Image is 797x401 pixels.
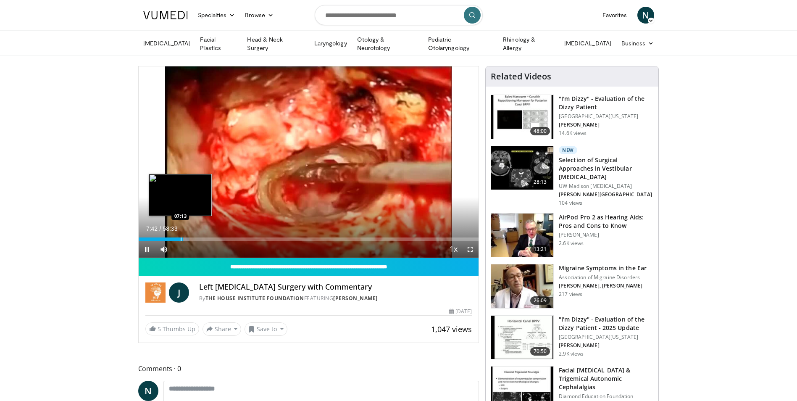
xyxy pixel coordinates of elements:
[559,264,647,272] h3: Migraine Symptoms in the Ear
[559,351,584,357] p: 2.9K views
[143,11,188,19] img: VuMedi Logo
[491,146,653,206] a: 28:13 New Selection of Surgical Approaches in Vestibular [MEDICAL_DATA] UW Madison [MEDICAL_DATA]...
[423,35,498,52] a: Pediatric Otolaryngology
[333,295,378,302] a: [PERSON_NAME]
[559,35,616,52] a: [MEDICAL_DATA]
[145,282,166,303] img: The House Institute Foundation
[138,363,479,374] span: Comments 0
[169,282,189,303] a: J
[530,296,550,305] span: 26:09
[462,241,479,258] button: Fullscreen
[149,174,212,216] img: image.jpeg
[491,316,553,359] img: 906b40d6-7747-4004-a5af-463488e110b3.150x105_q85_crop-smart_upscale.jpg
[491,213,653,258] a: 13:21 AirPod Pro 2 as Hearing Aids: Pros and Cons to Know [PERSON_NAME] 2.6K views
[139,66,479,258] video-js: Video Player
[203,322,242,336] button: Share
[155,241,172,258] button: Mute
[145,322,199,335] a: 5 Thumbs Up
[199,282,472,292] h4: Left [MEDICAL_DATA] Surgery with Commentary
[199,295,472,302] div: By FEATURING
[530,347,550,356] span: 70:50
[491,315,653,360] a: 70:50 "I'm Dizzy" - Evaluation of the Dizzy Patient - 2025 Update [GEOGRAPHIC_DATA][US_STATE] [PE...
[315,5,483,25] input: Search topics, interventions
[559,334,653,340] p: [GEOGRAPHIC_DATA][US_STATE]
[491,71,551,82] h4: Related Videos
[530,127,550,135] span: 48:00
[637,7,654,24] a: N
[138,35,195,52] a: [MEDICAL_DATA]
[559,95,653,111] h3: "I'm Dizzy" - Evaluation of the Dizzy Patient
[146,225,158,232] span: 7:42
[559,393,653,400] p: Diamond Education Foundation
[445,241,462,258] button: Playback Rate
[163,225,177,232] span: 58:33
[498,35,559,52] a: Rhinology & Allergy
[559,191,653,198] p: [PERSON_NAME][GEOGRAPHIC_DATA]
[559,146,577,154] p: New
[491,214,553,257] img: a78774a7-53a7-4b08-bcf0-1e3aa9dc638f.150x105_q85_crop-smart_upscale.jpg
[195,35,242,52] a: Facial Plastics
[559,366,653,391] h3: Facial [MEDICAL_DATA] & Trigemical Autonomic Cephalalgias
[139,237,479,241] div: Progress Bar
[431,324,472,334] span: 1,047 views
[193,7,240,24] a: Specialties
[559,274,647,281] p: Association of Migraine Disorders
[559,240,584,247] p: 2.6K views
[449,308,472,315] div: [DATE]
[491,95,653,139] a: 48:00 "I'm Dizzy" - Evaluation of the Dizzy Patient [GEOGRAPHIC_DATA][US_STATE] [PERSON_NAME] 14....
[491,146,553,190] img: 95682de8-e5df-4f0b-b2ef-b28e4a24467c.150x105_q85_crop-smart_upscale.jpg
[491,95,553,139] img: 5373e1fe-18ae-47e7-ad82-0c604b173657.150x105_q85_crop-smart_upscale.jpg
[559,213,653,230] h3: AirPod Pro 2 as Hearing Aids: Pros and Cons to Know
[559,183,653,190] p: UW Madison [MEDICAL_DATA]
[138,381,158,401] a: N
[205,295,304,302] a: The House Institute Foundation
[530,245,550,253] span: 13:21
[139,241,155,258] button: Pause
[559,342,653,349] p: [PERSON_NAME]
[240,7,279,24] a: Browse
[491,264,653,309] a: 26:09 Migraine Symptoms in the Ear Association of Migraine Disorders [PERSON_NAME], [PERSON_NAME]...
[491,264,553,308] img: 8017e85c-b799-48eb-8797-5beb0e975819.150x105_q85_crop-smart_upscale.jpg
[309,35,352,52] a: Laryngology
[597,7,632,24] a: Favorites
[559,130,587,137] p: 14.6K views
[559,315,653,332] h3: "I'm Dizzy" - Evaluation of the Dizzy Patient - 2025 Update
[559,291,582,298] p: 217 views
[616,35,659,52] a: Business
[559,282,647,289] p: [PERSON_NAME], [PERSON_NAME]
[559,113,653,120] p: [GEOGRAPHIC_DATA][US_STATE]
[158,325,161,333] span: 5
[242,35,309,52] a: Head & Neck Surgery
[160,225,161,232] span: /
[245,322,287,336] button: Save to
[530,178,550,186] span: 28:13
[559,156,653,181] h3: Selection of Surgical Approaches in Vestibular [MEDICAL_DATA]
[559,232,653,238] p: [PERSON_NAME]
[559,121,653,128] p: [PERSON_NAME]
[352,35,423,52] a: Otology & Neurotology
[559,200,582,206] p: 104 views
